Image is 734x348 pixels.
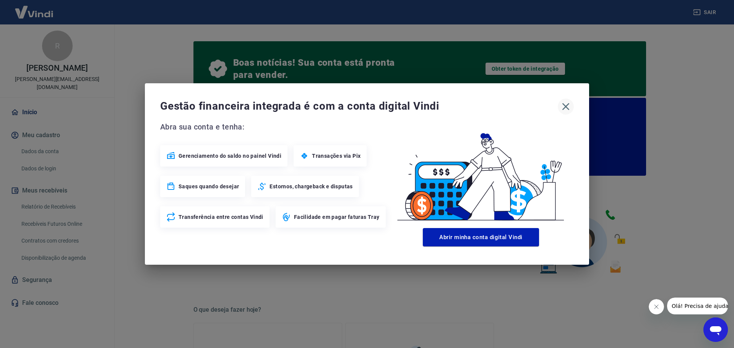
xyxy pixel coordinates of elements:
span: Saques quando desejar [179,183,239,190]
span: Gestão financeira integrada é com a conta digital Vindi [160,99,558,114]
iframe: Botão para abrir a janela de mensagens [703,317,728,342]
span: Transferência entre contas Vindi [179,213,263,221]
iframe: Fechar mensagem [649,299,664,314]
span: Facilidade em pagar faturas Tray [294,213,380,221]
span: Transações via Pix [312,152,361,160]
span: Estornos, chargeback e disputas [270,183,352,190]
span: Abra sua conta e tenha: [160,121,388,133]
button: Abrir minha conta digital Vindi [423,228,539,246]
span: Olá! Precisa de ajuda? [5,5,64,11]
iframe: Mensagem da empresa [667,298,728,314]
img: Good Billing [388,121,574,225]
span: Gerenciamento do saldo no painel Vindi [179,152,281,160]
